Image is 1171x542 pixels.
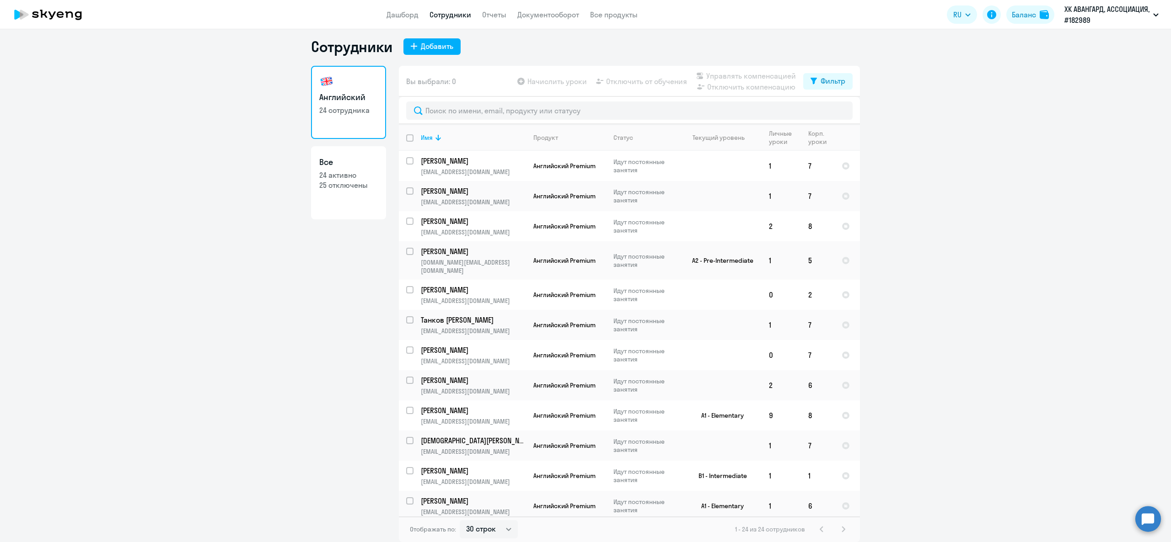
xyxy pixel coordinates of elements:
td: 1 [762,430,801,461]
p: 24 сотрудника [319,105,378,115]
button: Фильтр [803,73,853,90]
p: [DOMAIN_NAME][EMAIL_ADDRESS][DOMAIN_NAME] [421,258,526,275]
td: 8 [801,400,834,430]
p: [PERSON_NAME] [421,186,524,196]
div: Текущий уровень [693,133,745,142]
p: [PERSON_NAME] [421,246,524,256]
a: [PERSON_NAME] [421,186,526,196]
p: [DEMOGRAPHIC_DATA][PERSON_NAME] [421,436,524,446]
a: Все продукты [590,10,638,19]
p: Идут постоянные занятия [613,377,676,393]
span: Английский Premium [533,222,596,230]
td: 1 [762,241,801,280]
p: [EMAIL_ADDRESS][DOMAIN_NAME] [421,198,526,206]
p: [PERSON_NAME] [421,466,524,476]
span: Английский Premium [533,162,596,170]
td: 2 [801,280,834,310]
td: 2 [762,370,801,400]
h1: Сотрудники [311,37,392,56]
td: 1 [762,310,801,340]
p: [PERSON_NAME] [421,405,524,415]
h3: Все [319,156,378,168]
td: B1 - Intermediate [677,461,762,491]
span: Английский Premium [533,502,596,510]
p: [EMAIL_ADDRESS][DOMAIN_NAME] [421,417,526,425]
a: Документооборот [517,10,579,19]
td: 6 [801,370,834,400]
span: Английский Premium [533,351,596,359]
button: Балансbalance [1006,5,1054,24]
div: Корп. уроки [808,129,828,146]
div: Имя [421,133,433,142]
a: [PERSON_NAME] [421,156,526,166]
img: balance [1040,10,1049,19]
p: [EMAIL_ADDRESS][DOMAIN_NAME] [421,228,526,236]
a: [PERSON_NAME] [421,345,526,355]
p: [EMAIL_ADDRESS][DOMAIN_NAME] [421,478,526,486]
a: [PERSON_NAME] [421,496,526,506]
a: [PERSON_NAME] [421,216,526,226]
a: Сотрудники [430,10,471,19]
div: Статус [613,133,676,142]
td: 6 [801,491,834,521]
td: 2 [762,211,801,241]
span: Английский Premium [533,321,596,329]
div: Баланс [1012,9,1036,20]
button: RU [947,5,977,24]
p: Идут постоянные занятия [613,407,676,424]
div: Личные уроки [769,129,795,146]
p: Идут постоянные занятия [613,188,676,204]
p: Танков [PERSON_NAME] [421,315,524,325]
a: Отчеты [482,10,506,19]
button: ХК АВАНГАРД, АССОЦИАЦИЯ, #182989 [1060,4,1163,26]
span: Английский Premium [533,291,596,299]
td: 8 [801,211,834,241]
p: 24 активно [319,170,378,180]
span: Английский Premium [533,256,596,265]
td: 7 [801,151,834,181]
p: Идут постоянные занятия [613,158,676,174]
span: Английский Premium [533,192,596,200]
td: 1 [762,461,801,491]
p: [PERSON_NAME] [421,375,524,385]
a: [PERSON_NAME] [421,405,526,415]
a: Танков [PERSON_NAME] [421,315,526,325]
a: [PERSON_NAME] [421,285,526,295]
span: Отображать по: [410,525,456,533]
p: [PERSON_NAME] [421,156,524,166]
p: [EMAIL_ADDRESS][DOMAIN_NAME] [421,447,526,456]
p: [PERSON_NAME] [421,345,524,355]
p: [EMAIL_ADDRESS][DOMAIN_NAME] [421,387,526,395]
div: Продукт [533,133,558,142]
div: Статус [613,133,633,142]
span: 1 - 24 из 24 сотрудников [735,525,805,533]
p: Идут постоянные занятия [613,317,676,333]
td: 7 [801,340,834,370]
p: [EMAIL_ADDRESS][DOMAIN_NAME] [421,297,526,305]
td: 0 [762,340,801,370]
span: Английский Premium [533,381,596,389]
span: Английский Premium [533,472,596,480]
a: [PERSON_NAME] [421,246,526,256]
div: Добавить [421,41,453,52]
a: [DEMOGRAPHIC_DATA][PERSON_NAME] [421,436,526,446]
p: Идут постоянные занятия [613,252,676,269]
div: Продукт [533,133,606,142]
p: ХК АВАНГАРД, АССОЦИАЦИЯ, #182989 [1064,4,1150,26]
div: Корп. уроки [808,129,834,146]
a: Английский24 сотрудника [311,66,386,139]
div: Личные уроки [769,129,800,146]
p: Идут постоянные занятия [613,498,676,514]
td: 7 [801,181,834,211]
p: Идут постоянные занятия [613,468,676,484]
button: Добавить [403,38,461,55]
p: [PERSON_NAME] [421,216,524,226]
td: A1 - Elementary [677,400,762,430]
span: Английский Premium [533,411,596,420]
td: 1 [762,181,801,211]
p: Идут постоянные занятия [613,347,676,363]
td: A1 - Elementary [677,491,762,521]
a: [PERSON_NAME] [421,375,526,385]
h3: Английский [319,91,378,103]
td: A2 - Pre-Intermediate [677,241,762,280]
